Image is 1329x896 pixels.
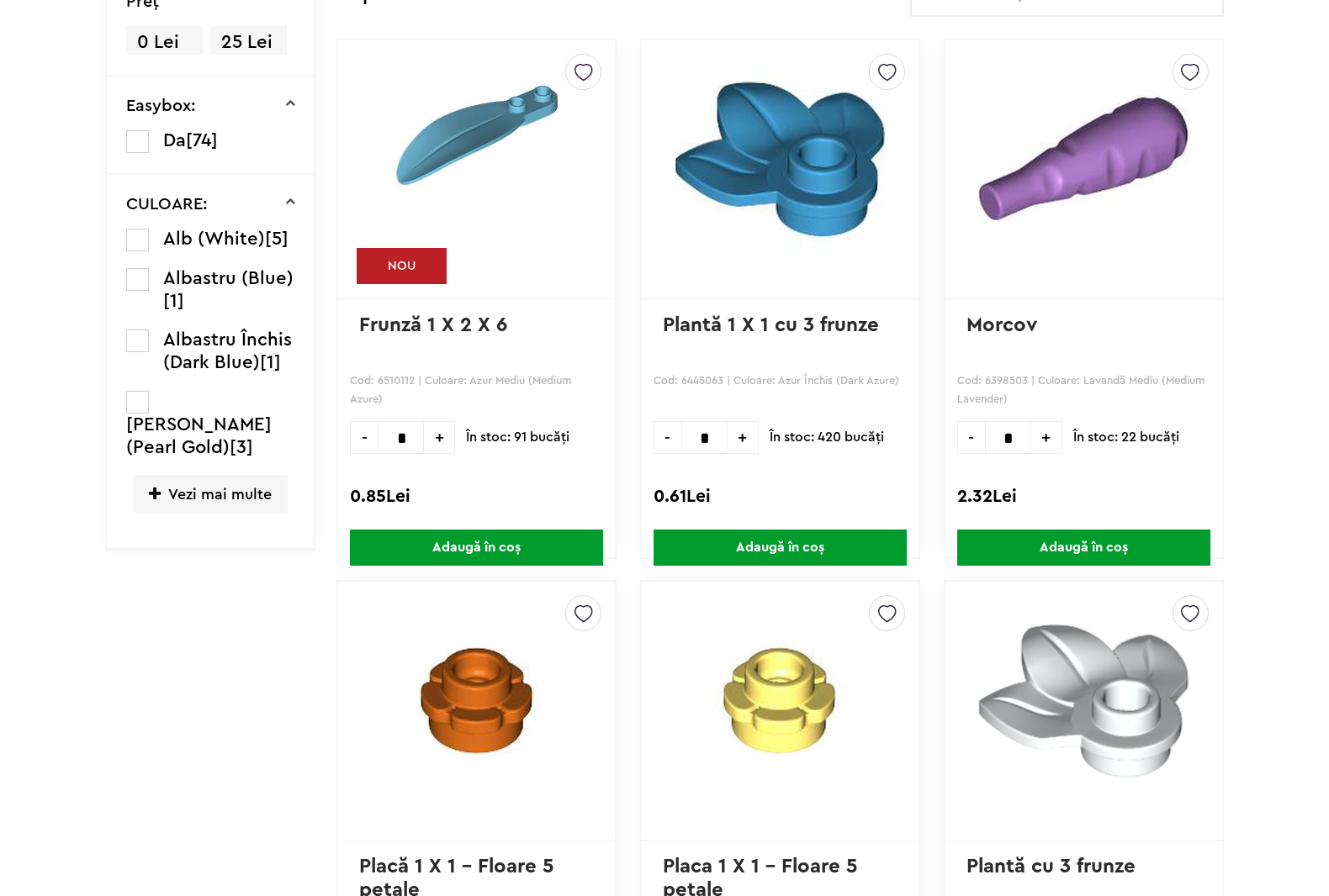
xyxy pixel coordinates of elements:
div: 0.61Lei [654,486,907,508]
a: Adaugă în coș [338,530,615,566]
span: În stoc: 22 bucăţi [1073,421,1179,454]
span: Da [163,131,186,150]
span: [3] [230,438,253,456]
a: Morcov [966,315,1037,335]
span: 0 Lei [126,26,203,59]
span: + [424,421,455,454]
img: Placă 1 X 1 - Floare 5 petale [359,596,594,806]
p: CULOARE: [126,196,208,213]
span: Albastru Închis (Dark Blue) [163,330,292,372]
p: Easybox: [126,98,196,114]
span: Alb (White) [163,229,265,248]
span: [PERSON_NAME] (Pearl Gold) [126,415,272,456]
span: + [1031,421,1062,454]
span: Adaugă în coș [350,530,603,566]
span: În stoc: 91 bucăţi [466,421,569,454]
div: NOU [357,248,447,284]
span: [1] [260,353,281,372]
div: 2.32Lei [957,486,1210,508]
span: + [728,421,759,454]
a: Adaugă în coș [642,530,919,566]
a: Plantă cu 3 frunze [966,856,1136,877]
span: - [957,421,985,454]
img: Frunză 1 X 2 X 6 [359,55,594,216]
p: Cod: 6398503 | Culoare: Lavandă Mediu (Medium Lavender) [957,372,1210,409]
span: Adaugă în coș [957,530,1210,566]
span: [1] [163,292,184,310]
a: Frunză 1 X 2 X 6 [359,315,507,335]
span: 25 Lei [210,26,287,59]
img: Plantă cu 3 frunze [966,596,1201,806]
img: Plantă 1 X 1 cu 3 frunze [663,55,897,265]
img: Placa 1 X 1 - Floare 5 petale [663,596,897,806]
p: Cod: 6445063 | Culoare: Azur Închis (Dark Azure) [654,372,907,409]
a: Plantă 1 X 1 cu 3 frunze [663,315,879,335]
div: 0.85Lei [350,486,603,508]
span: Adaugă în coș [654,530,907,566]
span: În stoc: 420 bucăţi [770,421,884,454]
span: Albastru (Blue) [163,269,294,287]
span: [74] [186,131,218,150]
span: [5] [265,229,289,248]
p: Cod: 6510112 | Culoare: Azur Mediu (Medium Azure) [350,372,603,409]
a: Adaugă în coș [945,530,1222,566]
span: - [350,421,378,454]
img: Morcov [966,55,1201,265]
span: Vezi mai multe [133,475,288,513]
span: - [654,421,681,454]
